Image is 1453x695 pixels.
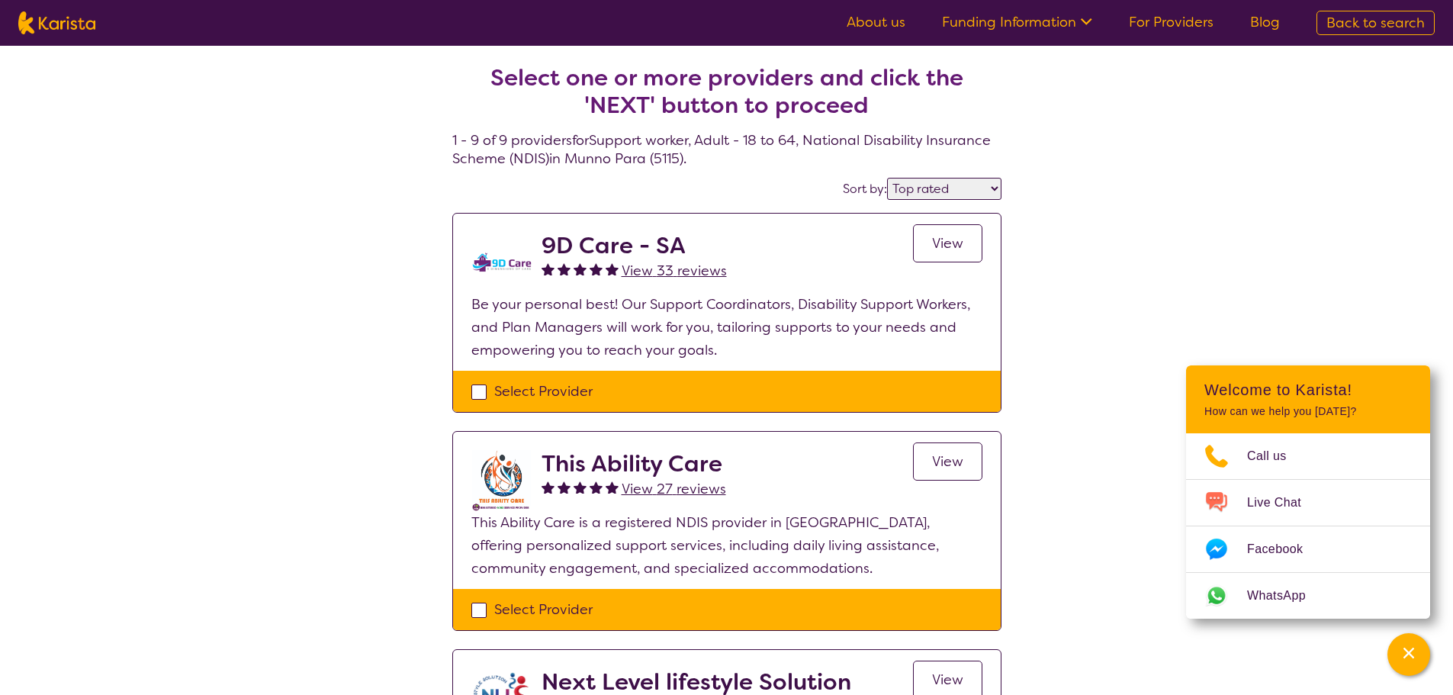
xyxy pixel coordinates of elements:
[1129,13,1214,31] a: For Providers
[558,262,571,275] img: fullstar
[913,442,982,481] a: View
[590,262,603,275] img: fullstar
[471,64,983,119] h2: Select one or more providers and click the 'NEXT' button to proceed
[574,481,587,494] img: fullstar
[606,262,619,275] img: fullstar
[542,262,555,275] img: fullstar
[1247,584,1324,607] span: WhatsApp
[1247,445,1305,468] span: Call us
[913,224,982,262] a: View
[622,478,726,500] a: View 27 reviews
[1316,11,1435,35] a: Back to search
[1250,13,1280,31] a: Blog
[558,481,571,494] img: fullstar
[606,481,619,494] img: fullstar
[542,481,555,494] img: fullstar
[18,11,95,34] img: Karista logo
[1387,633,1430,676] button: Channel Menu
[622,259,727,282] a: View 33 reviews
[932,452,963,471] span: View
[471,232,532,293] img: tm0unixx98hwpl6ajs3b.png
[471,511,982,580] p: This Ability Care is a registered NDIS provider in [GEOGRAPHIC_DATA], offering personalized suppo...
[942,13,1092,31] a: Funding Information
[1247,491,1320,514] span: Live Chat
[1326,14,1425,32] span: Back to search
[847,13,905,31] a: About us
[1186,573,1430,619] a: Web link opens in a new tab.
[471,293,982,362] p: Be your personal best! Our Support Coordinators, Disability Support Workers, and Plan Managers wi...
[1204,381,1412,399] h2: Welcome to Karista!
[1204,405,1412,418] p: How can we help you [DATE]?
[471,450,532,511] img: gsdcjusr4h8ax57pm8t9.jpg
[542,450,726,478] h2: This Ability Care
[1186,433,1430,619] ul: Choose channel
[542,232,727,259] h2: 9D Care - SA
[932,234,963,253] span: View
[622,262,727,280] span: View 33 reviews
[843,181,887,197] label: Sort by:
[622,480,726,498] span: View 27 reviews
[452,27,1001,168] h4: 1 - 9 of 9 providers for Support worker , Adult - 18 to 64 , National Disability Insurance Scheme...
[574,262,587,275] img: fullstar
[932,671,963,689] span: View
[590,481,603,494] img: fullstar
[1186,365,1430,619] div: Channel Menu
[1247,538,1321,561] span: Facebook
